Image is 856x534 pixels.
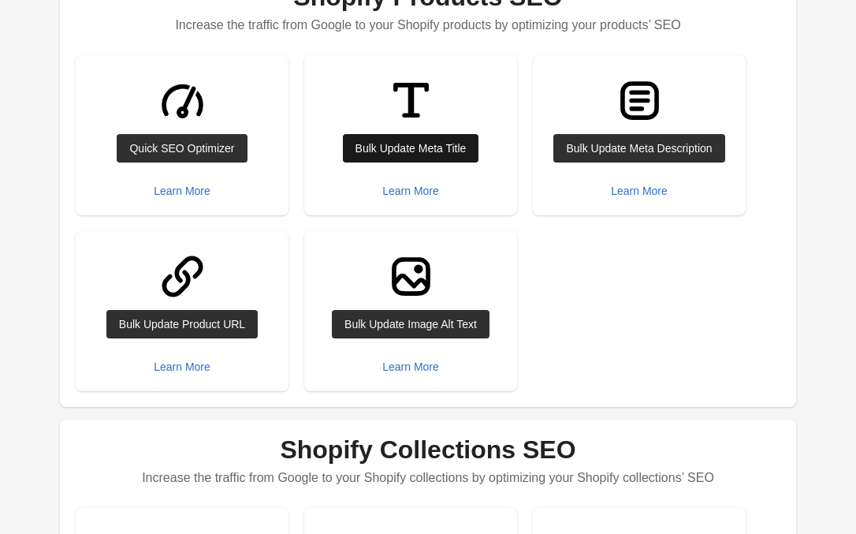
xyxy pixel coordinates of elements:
img: TextBlockMajor-3e13e55549f1fe4aa18089e576148c69364b706dfb80755316d4ac7f5c51f4c3.svg [610,71,669,130]
img: GaugeMajor-1ebe3a4f609d70bf2a71c020f60f15956db1f48d7107b7946fc90d31709db45e.svg [153,71,212,130]
div: Quick SEO Optimizer [129,142,234,155]
img: TitleMinor-8a5de7e115299b8c2b1df9b13fb5e6d228e26d13b090cf20654de1eaf9bee786.svg [381,71,441,130]
h1: Shopify Collections SEO [76,435,780,464]
div: Bulk Update Product URL [119,318,245,330]
a: Bulk Update Image Alt Text [332,310,489,338]
button: Learn More [147,177,217,205]
button: Learn More [605,177,674,205]
button: Learn More [376,353,445,381]
a: Bulk Update Meta Description [553,134,724,162]
p: Increase the traffic from Google to your Shopify products by optimizing your products’ SEO [76,11,780,39]
button: Learn More [147,353,217,381]
div: Learn More [154,360,210,373]
div: Learn More [154,185,210,197]
img: ImageMajor-6988ddd70c612d22410311fee7e48670de77a211e78d8e12813237d56ef19ad4.svg [381,247,441,306]
div: Learn More [382,185,439,197]
div: Bulk Update Meta Title [355,142,467,155]
div: Bulk Update Image Alt Text [344,318,477,330]
img: LinkMinor-ab1ad89fd1997c3bec88bdaa9090a6519f48abaf731dc9ef56a2f2c6a9edd30f.svg [153,247,212,306]
div: Learn More [382,360,439,373]
p: Increase the traffic from Google to your Shopify collections by optimizing your Shopify collectio... [76,464,780,492]
div: Learn More [611,185,668,197]
a: Bulk Update Product URL [106,310,258,338]
a: Quick SEO Optimizer [117,134,247,162]
a: Bulk Update Meta Title [343,134,479,162]
div: Bulk Update Meta Description [566,142,712,155]
button: Learn More [376,177,445,205]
